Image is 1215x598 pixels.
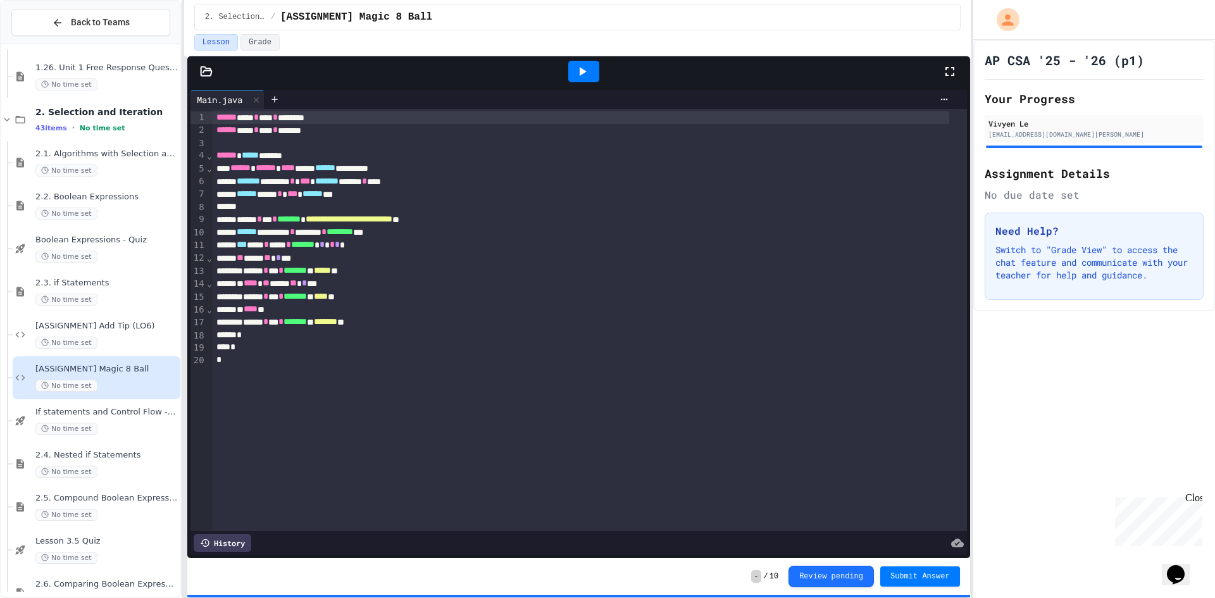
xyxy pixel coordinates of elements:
[751,570,761,583] span: -
[35,106,178,118] span: 2. Selection and Iteration
[205,12,266,22] span: 2. Selection and Iteration
[240,34,280,51] button: Grade
[190,316,206,329] div: 17
[206,304,213,315] span: Fold line
[35,423,97,435] span: No time set
[190,111,206,124] div: 1
[190,278,206,290] div: 14
[35,466,97,478] span: No time set
[35,63,178,73] span: 1.26. Unit 1 Free Response Question (FRQ) Practice
[985,51,1144,69] h1: AP CSA '25 - '26 (p1)
[988,118,1200,129] div: Vivyen Le
[35,536,178,547] span: Lesson 3.5 Quiz
[35,579,178,590] span: 2.6. Comparing Boolean Expressions ([PERSON_NAME] Laws)
[190,330,206,342] div: 18
[1110,492,1202,546] iframe: chat widget
[35,251,97,263] span: No time set
[995,244,1193,282] p: Switch to "Grade View" to access the chat feature and communicate with your teacher for help and ...
[35,364,178,375] span: [ASSIGNMENT] Magic 8 Ball
[71,16,130,29] span: Back to Teams
[985,187,1204,202] div: No due date set
[35,450,178,461] span: 2.4. Nested if Statements
[80,124,125,132] span: No time set
[190,291,206,304] div: 15
[764,571,768,582] span: /
[280,9,432,25] span: [ASSIGNMENT] Magic 8 Ball
[35,509,97,521] span: No time set
[35,380,97,392] span: No time set
[206,163,213,173] span: Fold line
[271,12,275,22] span: /
[190,227,206,239] div: 10
[35,407,178,418] span: If statements and Control Flow - Quiz
[995,223,1193,239] h3: Need Help?
[190,93,249,106] div: Main.java
[194,34,238,51] button: Lesson
[1162,547,1202,585] iframe: chat widget
[35,124,67,132] span: 43 items
[5,5,87,80] div: Chat with us now!Close
[190,265,206,278] div: 13
[194,534,251,552] div: History
[988,130,1200,139] div: [EMAIL_ADDRESS][DOMAIN_NAME][PERSON_NAME]
[190,90,265,109] div: Main.java
[890,571,950,582] span: Submit Answer
[190,149,206,162] div: 4
[880,566,960,587] button: Submit Answer
[788,566,874,587] button: Review pending
[190,188,206,201] div: 7
[35,552,97,564] span: No time set
[206,278,213,289] span: Fold line
[35,294,97,306] span: No time set
[190,137,206,150] div: 3
[35,493,178,504] span: 2.5. Compound Boolean Expressions
[72,123,75,133] span: •
[190,239,206,252] div: 11
[190,304,206,316] div: 16
[190,354,206,367] div: 20
[35,278,178,289] span: 2.3. if Statements
[206,253,213,263] span: Fold line
[190,201,206,214] div: 8
[985,165,1204,182] h2: Assignment Details
[190,175,206,188] div: 6
[35,235,178,246] span: Boolean Expressions - Quiz
[35,208,97,220] span: No time set
[190,213,206,226] div: 9
[206,151,213,161] span: Fold line
[35,192,178,202] span: 2.2. Boolean Expressions
[983,5,1023,34] div: My Account
[769,571,778,582] span: 10
[35,337,97,349] span: No time set
[190,163,206,175] div: 5
[35,149,178,159] span: 2.1. Algorithms with Selection and Repetition
[35,165,97,177] span: No time set
[35,321,178,332] span: [ASSIGNMENT] Add Tip (LO6)
[11,9,170,36] button: Back to Teams
[985,90,1204,108] h2: Your Progress
[190,124,206,137] div: 2
[190,252,206,265] div: 12
[190,342,206,354] div: 19
[35,78,97,90] span: No time set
